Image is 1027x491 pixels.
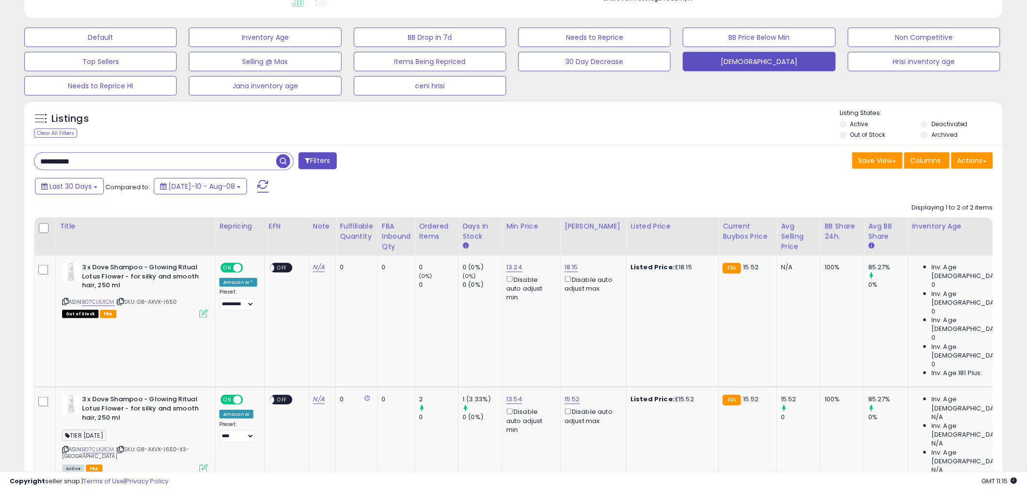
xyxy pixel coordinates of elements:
span: | SKU: G8-AXVX-I650-X3-[GEOGRAPHIC_DATA] [62,445,189,460]
div: N/A [781,263,813,272]
div: 0% [868,413,908,422]
div: seller snap | | [10,477,168,486]
div: Amazon AI [219,410,253,419]
div: Clear All Filters [34,129,77,138]
span: Inv. Age [DEMOGRAPHIC_DATA]: [931,395,1020,412]
span: N/A [931,413,943,422]
div: EFN [269,221,305,231]
div: Min Price [506,221,556,231]
div: 0 (0%) [463,280,502,289]
a: N/A [313,394,325,404]
div: Amazon AI * [219,278,257,287]
div: 0 [419,280,458,289]
button: Selling @ Max [189,52,341,71]
div: Avg BB Share [868,221,904,242]
button: BB Drop in 7d [354,28,506,47]
span: | SKU: G8-AXVX-I650 [116,298,177,306]
button: Top Sellers [24,52,177,71]
div: Preset: [219,289,257,311]
span: 0 [931,360,935,369]
a: Terms of Use [83,476,124,486]
small: Avg BB Share. [868,242,874,250]
label: Active [850,120,868,128]
label: Archived [931,131,958,139]
small: Days In Stock. [463,242,468,250]
small: FBA [723,263,741,274]
span: ON [221,396,233,404]
div: 0 [419,413,458,422]
span: Inv. Age [DEMOGRAPHIC_DATA]: [931,290,1020,307]
span: OFF [242,264,257,272]
span: TIER [DATE] [62,430,106,441]
a: Privacy Policy [126,476,168,486]
span: OFF [274,264,290,272]
span: FBA [100,310,116,318]
a: N/A [313,262,325,272]
div: 0 (0%) [463,263,502,272]
small: (0%) [419,272,432,280]
span: All listings that are currently out of stock and unavailable for purchase on Amazon [62,310,99,318]
div: 100% [825,395,857,404]
a: 13.54 [506,394,522,404]
div: 0 [382,263,408,272]
div: 0 [340,263,370,272]
a: B07CLKJ1CM [82,298,115,306]
span: Inv. Age [DEMOGRAPHIC_DATA]: [931,448,1020,466]
button: Needs to Reprice HI [24,76,177,96]
span: OFF [274,396,290,404]
small: FBA [723,395,741,406]
button: [DEMOGRAPHIC_DATA] [683,52,835,71]
b: 3 x Dove Shampoo - Glowing Ritual Lotus Flower - for silky and smooth hair, 250 ml [82,395,200,425]
span: Compared to: [105,182,150,192]
button: [DATE]-10 - Aug-08 [154,178,247,195]
button: Actions [951,152,993,169]
div: Listed Price [630,221,714,231]
span: ON [221,264,233,272]
button: Columns [904,152,950,169]
small: (0%) [463,272,476,280]
div: Current Buybox Price [723,221,773,242]
a: B07CLKJ1CM [82,445,115,454]
div: 0% [868,280,908,289]
div: Fulfillable Quantity [340,221,373,242]
strong: Copyright [10,476,45,486]
div: 0 (0%) [463,413,502,422]
img: 31Tq2BafySL._SL40_.jpg [62,395,80,414]
button: Jana inventory age [189,76,341,96]
div: Ordered Items [419,221,454,242]
button: Save View [852,152,903,169]
div: 85.27% [868,263,908,272]
span: Inv. Age [DEMOGRAPHIC_DATA]: [931,263,1020,280]
div: £15.52 [630,395,711,404]
div: BB Share 24h. [825,221,860,242]
div: Displaying 1 to 2 of 2 items [912,203,993,213]
span: All listings currently available for purchase on Amazon [62,465,84,473]
span: Inv. Age 181 Plus: [931,369,982,377]
button: BB Price Below Min [683,28,835,47]
div: 85.27% [868,395,908,404]
div: Note [313,221,332,231]
div: 1 (3.33%) [463,395,502,404]
button: Hrisi inventory age [848,52,1000,71]
button: ceni hrisi [354,76,506,96]
button: Needs to Reprice [518,28,671,47]
span: FBA [86,465,102,473]
a: 13.24 [506,262,522,272]
span: 0 [931,280,935,289]
b: 3 x Dove Shampoo - Glowing Ritual Lotus Flower - for silky and smooth hair, 250 ml [82,263,200,293]
div: Disable auto adjust min [506,274,553,302]
button: Inventory Age [189,28,341,47]
div: Preset: [219,421,257,443]
div: 0 [781,413,820,422]
label: Deactivated [931,120,968,128]
div: 0 [340,395,370,404]
div: 0 [382,395,408,404]
button: Items Being Repriced [354,52,506,71]
div: [PERSON_NAME] [564,221,622,231]
div: £18.15 [630,263,711,272]
span: Inv. Age [DEMOGRAPHIC_DATA]: [931,422,1020,439]
p: Listing States: [840,109,1003,118]
span: Inv. Age [DEMOGRAPHIC_DATA]: [931,316,1020,333]
h5: Listings [51,112,89,126]
span: Columns [911,156,941,165]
